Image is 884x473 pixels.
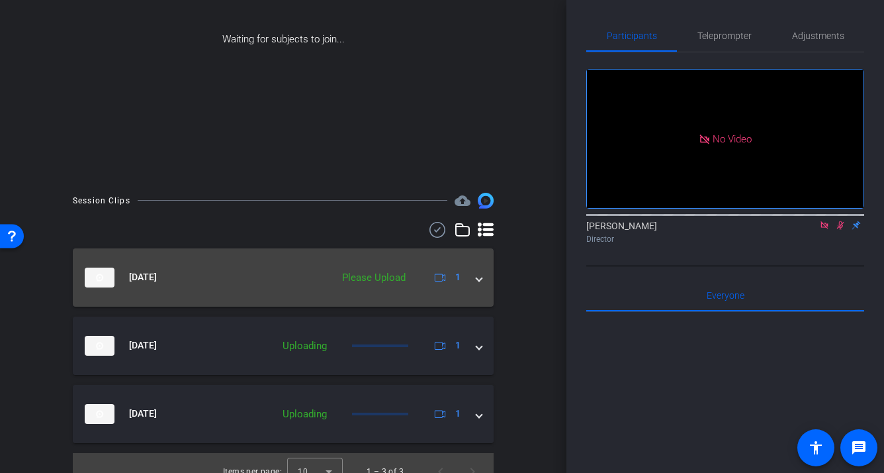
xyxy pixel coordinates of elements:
span: No Video [713,132,752,144]
img: thumb-nail [85,404,114,424]
span: 1 [455,407,461,421]
span: [DATE] [129,270,157,284]
mat-icon: cloud_upload [455,193,470,209]
img: Session clips [478,193,494,209]
img: thumb-nail [85,336,114,356]
div: Session Clips [73,194,130,207]
span: Participants [607,31,657,40]
span: 1 [455,339,461,352]
div: Uploading [276,407,333,422]
span: [DATE] [129,407,157,421]
div: [PERSON_NAME] [586,219,864,245]
mat-icon: message [851,440,867,456]
mat-icon: accessibility [808,440,824,456]
div: Uploading [276,339,333,354]
span: Teleprompter [697,31,752,40]
span: 1 [455,270,461,284]
div: Director [586,233,864,245]
span: Destinations for your clips [455,193,470,209]
mat-expansion-panel-header: thumb-nail[DATE]Please Upload1 [73,248,494,307]
span: [DATE] [129,339,157,352]
img: thumb-nail [85,268,114,288]
mat-expansion-panel-header: thumb-nail[DATE]Uploading1 [73,317,494,375]
span: Everyone [707,291,744,300]
mat-expansion-panel-header: thumb-nail[DATE]Uploading1 [73,385,494,443]
span: Adjustments [792,31,844,40]
div: Please Upload [335,270,412,286]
